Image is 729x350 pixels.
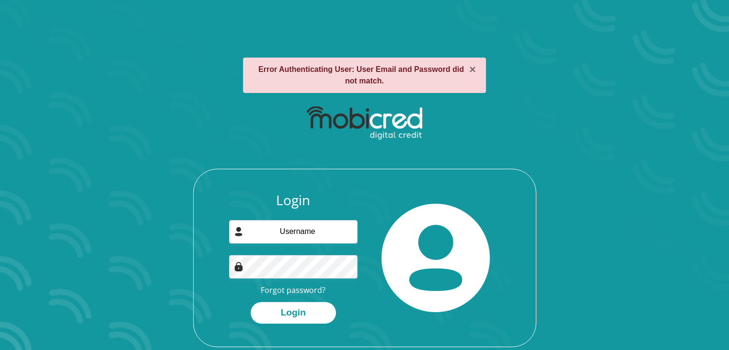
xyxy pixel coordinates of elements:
[229,192,358,209] h3: Login
[229,220,358,244] input: Username
[234,262,243,271] img: Image
[258,65,464,85] strong: Error Authenticating User: User Email and Password did not match.
[469,64,476,75] button: ×
[251,302,336,324] button: Login
[307,106,422,140] img: mobicred logo
[261,285,325,295] a: Forgot password?
[234,227,243,236] img: user-icon image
